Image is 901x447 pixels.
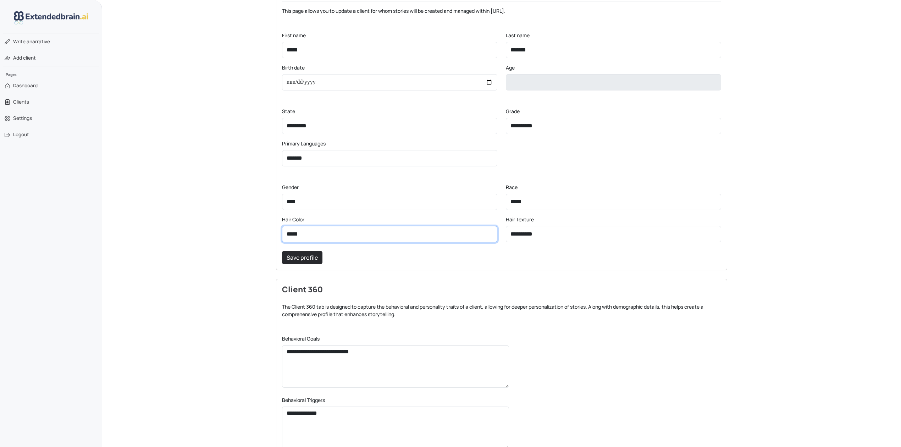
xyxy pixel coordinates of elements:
[282,32,306,39] label: First name
[506,107,520,115] label: Grade
[13,131,29,138] span: Logout
[506,183,518,191] label: Race
[282,216,304,223] label: Hair Color
[13,38,50,45] span: narrative
[13,98,29,105] span: Clients
[506,64,515,71] label: Age
[282,251,322,264] button: Save profile
[506,32,530,39] label: Last name
[282,335,320,342] label: Behavioral Goals
[282,64,305,71] label: Birth date
[282,303,721,318] p: The Client 360 tab is designed to capture the behavioral and personality traits of a client, allo...
[282,285,721,298] h3: Client 360
[282,7,721,15] p: This page allows you to update a client for whom stories will be created and managed within [URL].
[282,140,326,147] label: Primary Languages
[506,216,534,223] label: Hair Texture
[14,11,88,24] img: logo
[282,183,299,191] label: Gender
[282,396,325,404] label: Behavioral Triggers
[13,115,32,122] span: Settings
[13,38,29,45] span: Write a
[13,82,38,89] span: Dashboard
[13,54,36,61] span: Add client
[282,107,295,115] label: State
